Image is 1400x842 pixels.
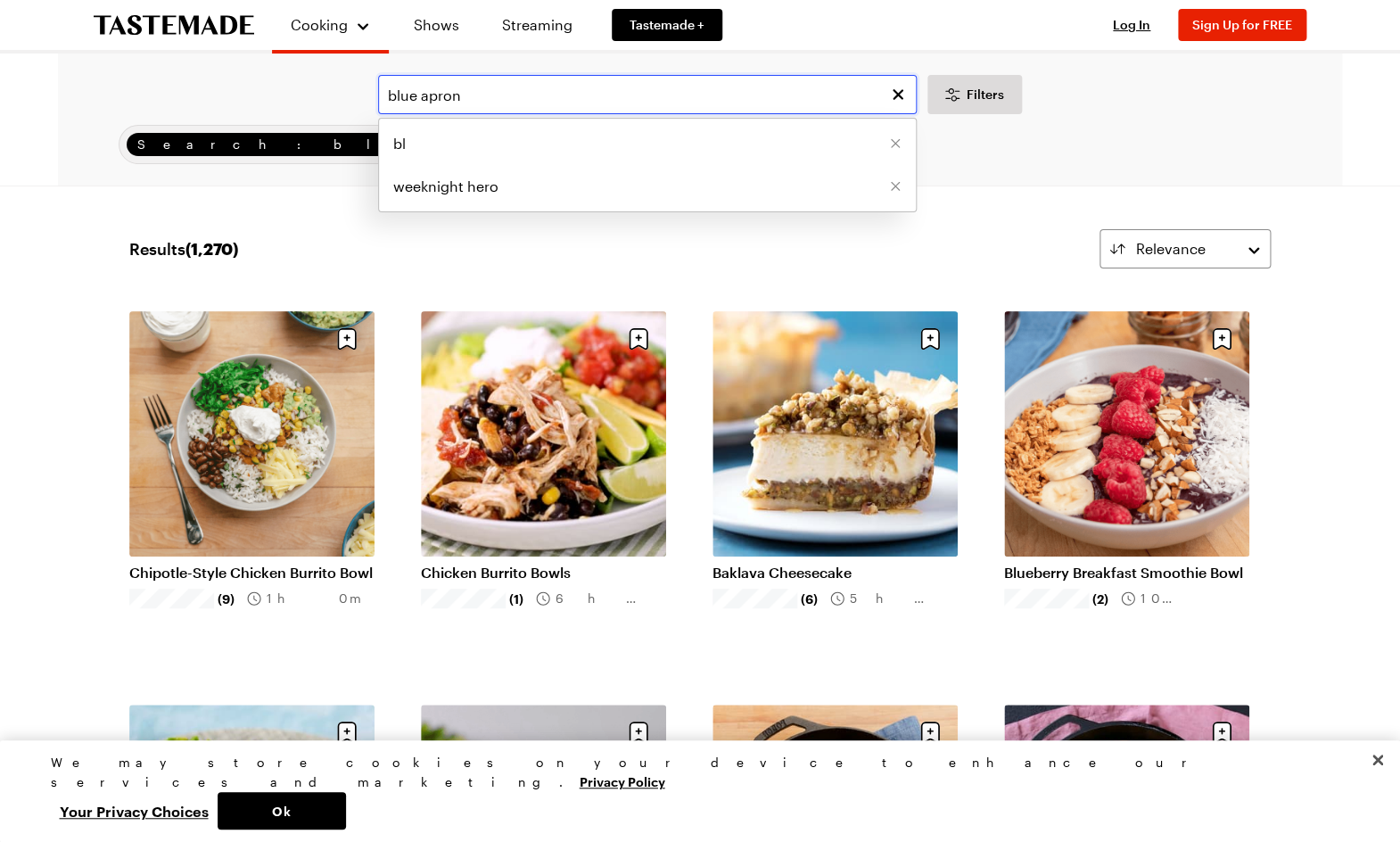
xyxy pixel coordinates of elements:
[291,16,348,33] span: Cooking
[94,15,254,36] a: To Tastemade Home Page
[580,772,665,789] a: More information about your privacy, opens in a new tab
[129,236,238,261] span: Results
[888,85,908,104] button: Clear search
[1205,715,1239,749] button: Save recipe
[913,322,947,356] button: Save recipe
[51,753,1335,792] div: We may store cookies on your device to enhance our services and marketing.
[1178,9,1306,41] button: Sign Up for FREE
[51,792,218,830] button: Your Privacy Choices
[889,180,902,193] button: Remove [object Object]
[393,133,406,154] span: bl
[185,239,238,259] span: ( 1,270 )
[1004,564,1249,582] a: Blueberry Breakfast Smoothie Bowl
[612,9,722,41] a: Tastemade +
[330,715,364,749] button: Save recipe
[1099,229,1271,268] button: Relevance
[393,176,498,197] span: weeknight hero
[129,564,375,582] a: Chipotle-Style Chicken Burrito Bowl
[1136,238,1206,260] span: Relevance
[712,564,958,582] a: Baklava Cheesecake
[1096,16,1167,34] button: Log In
[913,715,947,749] button: Save recipe
[290,7,371,43] button: Cooking
[1358,740,1397,780] button: Close
[1205,322,1239,356] button: Save recipe
[51,753,1335,830] div: Privacy
[622,715,655,749] button: Save recipe
[622,322,655,356] button: Save recipe
[927,75,1022,114] button: Desktop filters
[1192,17,1292,32] span: Sign Up for FREE
[330,322,364,356] button: Save recipe
[421,564,666,582] a: Chicken Burrito Bowls
[630,16,704,34] span: Tastemade +
[137,135,381,154] span: Search: bl
[889,137,902,150] button: Remove [object Object]
[1113,17,1150,32] span: Log In
[967,86,1004,103] span: Filters
[218,792,346,830] button: Ok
